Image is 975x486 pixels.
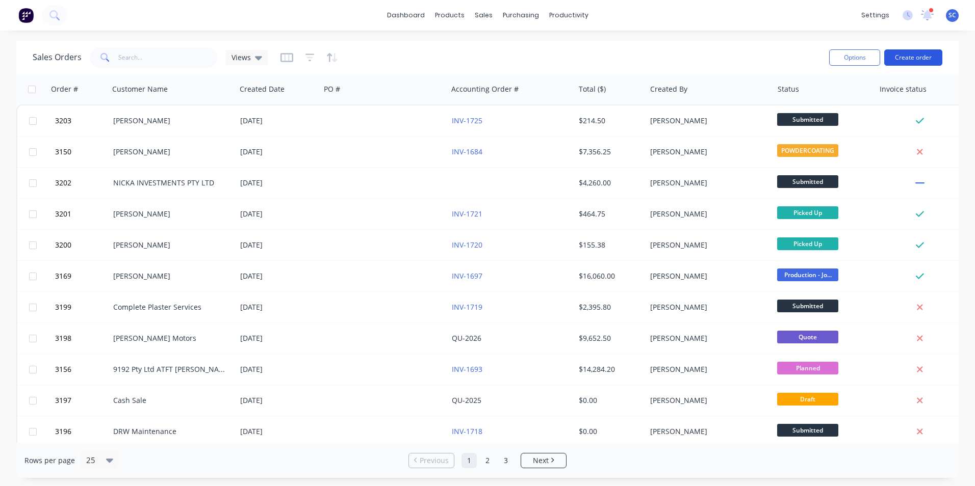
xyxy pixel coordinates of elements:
div: $214.50 [579,116,639,126]
div: [PERSON_NAME] Motors [113,333,226,343]
div: $2,395.80 [579,302,639,312]
div: $464.75 [579,209,639,219]
button: 3203 [52,105,113,136]
span: Submitted [777,175,838,188]
span: 3196 [55,426,71,437]
div: productivity [544,8,594,23]
div: [PERSON_NAME] [113,116,226,126]
div: [PERSON_NAME] [650,147,763,157]
span: Picked Up [777,237,838,250]
a: Page 1 is your current page [461,453,477,468]
span: 3199 [55,302,71,312]
div: 9192 Pty Ltd ATFT [PERSON_NAME] Family Trust [113,364,226,374]
div: $9,652.50 [579,333,639,343]
img: Factory [18,8,34,23]
div: $155.38 [579,240,639,250]
div: [DATE] [240,271,316,281]
a: dashboard [382,8,430,23]
a: Next page [521,455,566,466]
div: [DATE] [240,364,316,374]
span: 3156 [55,364,71,374]
a: INV-1719 [452,302,482,312]
div: [PERSON_NAME] [113,271,226,281]
span: Next [533,455,549,466]
div: [PERSON_NAME] [650,395,763,406]
span: Quote [777,331,838,343]
span: Picked Up [777,206,838,219]
span: Views [232,52,251,63]
div: [DATE] [240,302,316,312]
div: [PERSON_NAME] [650,426,763,437]
div: [DATE] [240,178,316,188]
div: sales [470,8,498,23]
a: Previous page [409,455,454,466]
div: Total ($) [579,84,606,94]
div: Invoice status [880,84,927,94]
div: Cash Sale [113,395,226,406]
div: Accounting Order # [451,84,519,94]
button: 3199 [52,292,113,322]
div: [PERSON_NAME] [113,147,226,157]
span: Submitted [777,300,838,312]
div: products [430,8,470,23]
div: NICKA INVESTMENTS PTY LTD [113,178,226,188]
span: Previous [420,455,449,466]
div: [DATE] [240,333,316,343]
button: 3150 [52,137,113,167]
div: [PERSON_NAME] [650,116,763,126]
span: Planned [777,362,838,374]
div: [DATE] [240,209,316,219]
div: Created Date [240,84,285,94]
div: $16,060.00 [579,271,639,281]
a: INV-1718 [452,426,482,436]
button: 3200 [52,230,113,260]
input: Search... [118,47,218,68]
span: Submitted [777,424,838,437]
h1: Sales Orders [33,52,82,62]
div: [PERSON_NAME] [650,364,763,374]
a: Page 2 [480,453,495,468]
button: 3202 [52,168,113,198]
span: 3150 [55,147,71,157]
div: [DATE] [240,395,316,406]
a: INV-1725 [452,116,482,125]
button: Create order [884,49,942,66]
div: PO # [324,84,340,94]
div: Created By [650,84,687,94]
a: QU-2026 [452,333,481,343]
div: $0.00 [579,426,639,437]
div: purchasing [498,8,544,23]
div: [PERSON_NAME] [113,240,226,250]
span: Rows per page [24,455,75,466]
a: INV-1693 [452,364,482,374]
button: 3201 [52,199,113,229]
div: [DATE] [240,426,316,437]
div: $0.00 [579,395,639,406]
button: 3198 [52,323,113,354]
button: 3156 [52,354,113,385]
div: Customer Name [112,84,168,94]
a: Page 3 [498,453,514,468]
div: Status [778,84,799,94]
a: INV-1684 [452,147,482,156]
div: [PERSON_NAME] [113,209,226,219]
div: [PERSON_NAME] [650,209,763,219]
div: $14,284.20 [579,364,639,374]
div: $7,356.25 [579,147,639,157]
div: DRW Maintenance [113,426,226,437]
div: [PERSON_NAME] [650,271,763,281]
span: 3200 [55,240,71,250]
span: 3197 [55,395,71,406]
div: [PERSON_NAME] [650,240,763,250]
div: [DATE] [240,147,316,157]
span: 3198 [55,333,71,343]
button: 3197 [52,385,113,416]
a: INV-1721 [452,209,482,219]
a: INV-1697 [452,271,482,281]
div: Complete Plaster Services [113,302,226,312]
span: Draft [777,393,838,406]
span: Submitted [777,113,838,126]
div: [DATE] [240,116,316,126]
a: INV-1720 [452,240,482,250]
div: settings [856,8,894,23]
